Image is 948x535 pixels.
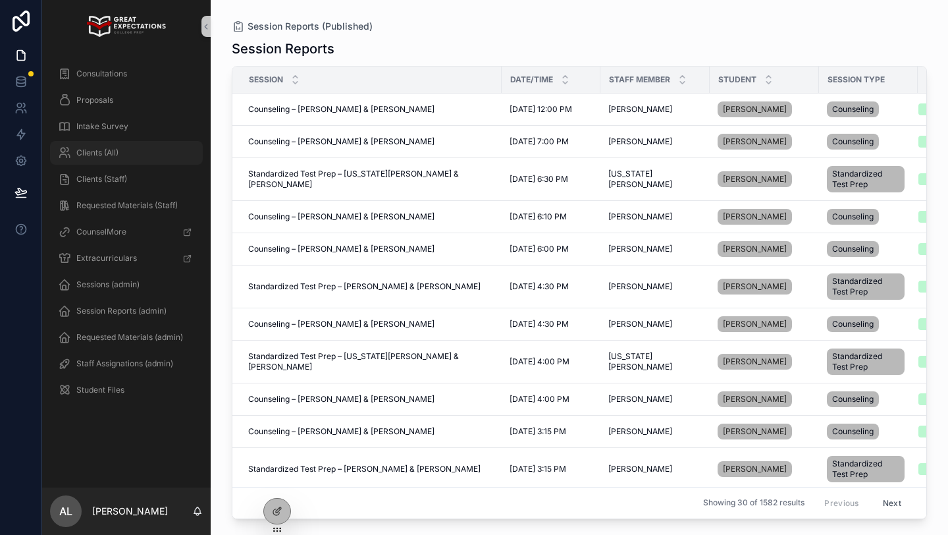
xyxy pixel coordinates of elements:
[50,62,203,86] a: Consultations
[76,385,124,395] span: Student Files
[510,356,569,367] span: [DATE] 4:00 PM
[248,394,434,405] span: Counseling – [PERSON_NAME] & [PERSON_NAME]
[510,464,566,474] span: [DATE] 3:15 PM
[832,244,874,254] span: Counseling
[718,169,811,190] a: [PERSON_NAME]
[248,169,494,190] a: Standardized Test Prep – [US_STATE][PERSON_NAME] & [PERSON_NAME]
[248,244,494,254] a: Counseling – [PERSON_NAME] & [PERSON_NAME]
[723,464,787,474] span: [PERSON_NAME]
[718,241,792,257] a: [PERSON_NAME]
[827,346,910,378] a: Standardized Test Prep
[248,281,494,292] a: Standardized Test Prep – [PERSON_NAME] & [PERSON_NAME]
[248,104,494,115] a: Counseling – [PERSON_NAME] & [PERSON_NAME]
[608,426,672,437] span: [PERSON_NAME]
[232,40,334,58] h1: Session Reports
[42,53,211,419] div: scrollable content
[832,211,874,222] span: Counseling
[76,121,128,132] span: Intake Survey
[609,74,670,85] span: Staff Member
[76,358,173,369] span: Staff Assignations (admin)
[608,104,702,115] a: [PERSON_NAME]
[718,171,792,187] a: [PERSON_NAME]
[723,104,787,115] span: [PERSON_NAME]
[510,464,592,474] a: [DATE] 3:15 PM
[723,426,787,437] span: [PERSON_NAME]
[723,356,787,367] span: [PERSON_NAME]
[510,394,569,405] span: [DATE] 4:00 PM
[76,69,127,79] span: Consultations
[608,136,702,147] a: [PERSON_NAME]
[718,461,792,477] a: [PERSON_NAME]
[76,332,183,343] span: Requested Materials (admin)
[827,163,910,195] a: Standardized Test Prep
[248,281,481,292] span: Standardized Test Prep – [PERSON_NAME] & [PERSON_NAME]
[608,169,702,190] a: [US_STATE][PERSON_NAME]
[248,211,494,222] a: Counseling – [PERSON_NAME] & [PERSON_NAME]
[50,273,203,296] a: Sessions (admin)
[608,244,702,254] a: [PERSON_NAME]
[608,281,672,292] span: [PERSON_NAME]
[510,281,592,292] a: [DATE] 4:30 PM
[248,20,373,33] span: Session Reports (Published)
[718,389,811,410] a: [PERSON_NAME]
[718,131,811,152] a: [PERSON_NAME]
[827,271,910,302] a: Standardized Test Prep
[510,104,592,115] a: [DATE] 12:00 PM
[76,279,140,290] span: Sessions (admin)
[510,281,569,292] span: [DATE] 4:30 PM
[248,244,434,254] span: Counseling – [PERSON_NAME] & [PERSON_NAME]
[608,244,672,254] span: [PERSON_NAME]
[510,394,592,405] a: [DATE] 4:00 PM
[832,459,899,480] span: Standardized Test Prep
[510,174,568,184] span: [DATE] 6:30 PM
[248,394,494,405] a: Counseling – [PERSON_NAME] & [PERSON_NAME]
[718,209,792,225] a: [PERSON_NAME]
[718,354,792,370] a: [PERSON_NAME]
[76,174,127,184] span: Clients (Staff)
[718,424,792,439] a: [PERSON_NAME]
[608,394,702,405] a: [PERSON_NAME]
[832,394,874,405] span: Counseling
[249,74,283,85] span: Session
[76,95,113,105] span: Proposals
[827,314,910,335] a: Counseling
[703,498,804,509] span: Showing 30 of 1582 results
[718,239,811,260] a: [PERSON_NAME]
[718,314,811,335] a: [PERSON_NAME]
[608,211,702,222] a: [PERSON_NAME]
[608,464,672,474] span: [PERSON_NAME]
[510,426,592,437] a: [DATE] 3:15 PM
[248,104,434,115] span: Counseling – [PERSON_NAME] & [PERSON_NAME]
[50,115,203,138] a: Intake Survey
[832,136,874,147] span: Counseling
[50,325,203,349] a: Requested Materials (admin)
[510,244,592,254] a: [DATE] 6:00 PM
[248,464,494,474] a: Standardized Test Prep – [PERSON_NAME] & [PERSON_NAME]
[248,351,494,372] span: Standardized Test Prep – [US_STATE][PERSON_NAME] & [PERSON_NAME]
[828,74,885,85] span: Session Type
[874,493,910,513] button: Next
[608,211,672,222] span: [PERSON_NAME]
[832,169,899,190] span: Standardized Test Prep
[510,211,567,222] span: [DATE] 6:10 PM
[510,356,592,367] a: [DATE] 4:00 PM
[76,227,126,237] span: CounselMore
[608,281,702,292] a: [PERSON_NAME]
[50,299,203,323] a: Session Reports (admin)
[832,426,874,437] span: Counseling
[510,319,592,329] a: [DATE] 4:30 PM
[827,131,910,152] a: Counseling
[510,211,592,222] a: [DATE] 6:10 PM
[76,253,137,264] span: Extracurriculars
[832,276,899,297] span: Standardized Test Prep
[718,351,811,372] a: [PERSON_NAME]
[76,306,167,316] span: Session Reports (admin)
[50,141,203,165] a: Clients (All)
[723,211,787,222] span: [PERSON_NAME]
[248,464,481,474] span: Standardized Test Prep – [PERSON_NAME] & [PERSON_NAME]
[59,503,72,519] span: AL
[718,276,811,297] a: [PERSON_NAME]
[718,206,811,227] a: [PERSON_NAME]
[608,351,702,372] span: [US_STATE][PERSON_NAME]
